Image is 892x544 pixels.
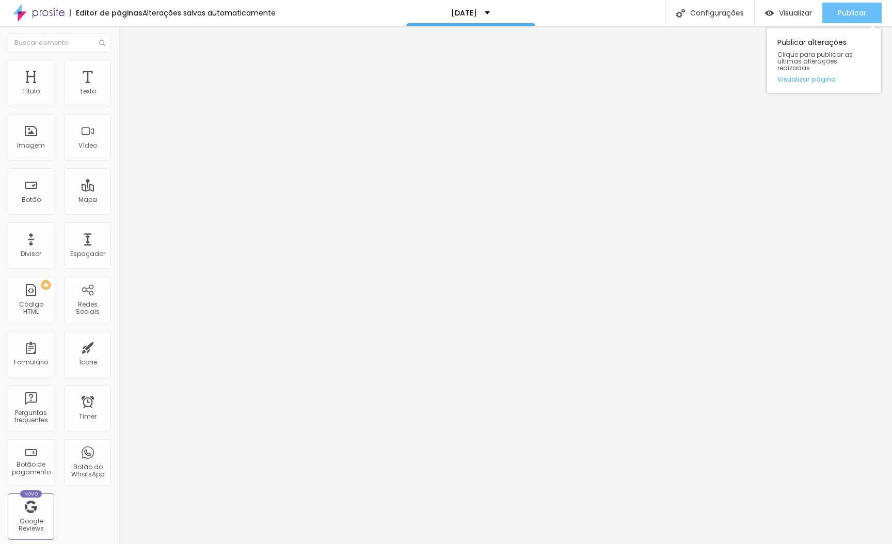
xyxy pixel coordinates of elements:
span: Clique para publicar as ultimas alterações reaizadas [777,51,870,72]
div: Título [22,88,40,95]
img: Icone [99,40,105,46]
div: Publicar alterações [767,28,881,93]
div: Perguntas frequentes [10,409,51,424]
p: [DATE] [451,9,477,17]
div: Divisor [21,250,41,258]
div: Imagem [17,142,45,149]
div: Código HTML [10,301,51,316]
div: Botão [22,196,41,203]
div: Botão do WhatsApp [67,463,108,478]
div: Formulário [14,359,48,366]
input: Buscar elemento [8,34,111,52]
span: Visualizar [779,9,812,17]
div: Vídeo [78,142,97,149]
div: Timer [79,413,97,420]
iframe: Editor [119,26,892,544]
a: Visualizar página [777,76,870,83]
div: Texto [79,88,96,95]
div: Espaçador [70,250,105,258]
div: Mapa [78,196,97,203]
div: Editor de páginas [70,9,142,17]
button: Publicar [822,3,882,23]
div: Ícone [79,359,97,366]
div: Alterações salvas automaticamente [142,9,276,17]
div: Botão de pagamento [10,461,51,476]
button: Visualizar [755,3,822,23]
div: Google Reviews [10,518,51,533]
div: Novo [20,490,42,498]
div: Redes Sociais [67,301,108,316]
span: Publicar [838,9,866,17]
img: Icone [676,9,685,18]
img: view-1.svg [765,9,774,18]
